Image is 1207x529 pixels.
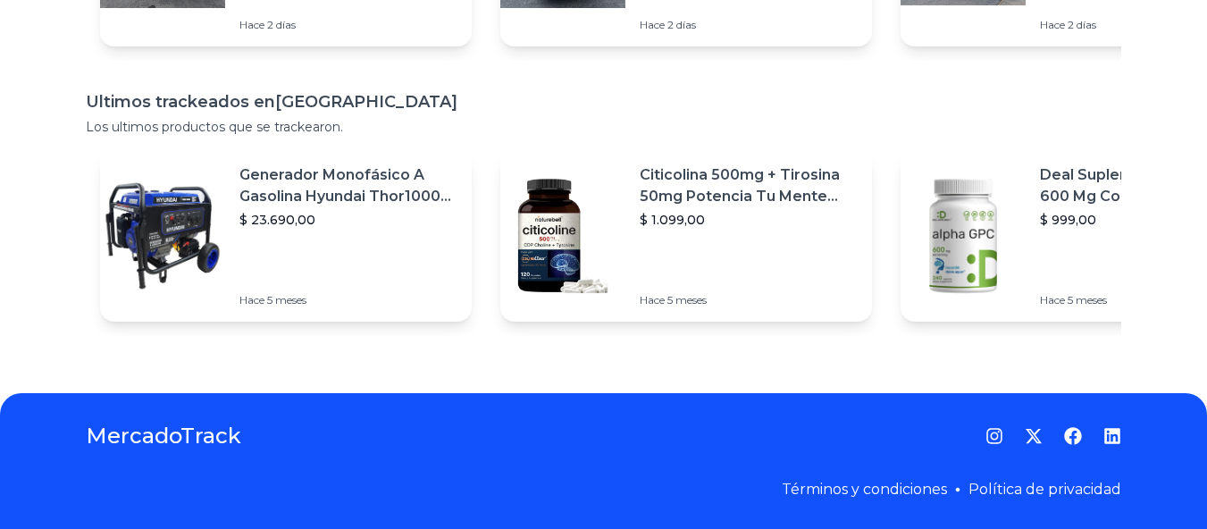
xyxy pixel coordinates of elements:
a: Facebook [1064,427,1082,445]
p: Los ultimos productos que se trackearon. [86,118,1121,136]
p: Hace 2 días [640,18,797,32]
a: Twitter [1025,427,1043,445]
img: Featured image [100,173,225,298]
a: Términos y condiciones [782,481,947,498]
a: Política de privacidad [968,481,1121,498]
a: Instagram [985,427,1003,445]
a: Featured imageCiticolina 500mg + Tirosina 50mg Potencia Tu Mente (120caps) Sabor Sin Sabor$ 1.099... [500,150,872,322]
a: MercadoTrack [86,422,241,450]
p: $ 1.099,00 [640,211,858,229]
img: Featured image [901,173,1026,298]
a: LinkedIn [1103,427,1121,445]
img: Featured image [500,173,625,298]
a: Featured imageGenerador Monofásico A Gasolina Hyundai Thor10000 P 11.5 Kw$ 23.690,00Hace 5 meses [100,150,472,322]
p: Hace 2 días [239,18,383,32]
p: Generador Monofásico A Gasolina Hyundai Thor10000 P 11.5 Kw [239,164,457,207]
h1: Ultimos trackeados en [GEOGRAPHIC_DATA] [86,89,1121,114]
p: Hace 5 meses [640,293,858,307]
p: $ 23.690,00 [239,211,457,229]
p: Hace 5 meses [239,293,457,307]
p: Citicolina 500mg + Tirosina 50mg Potencia Tu Mente (120caps) Sabor Sin Sabor [640,164,858,207]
